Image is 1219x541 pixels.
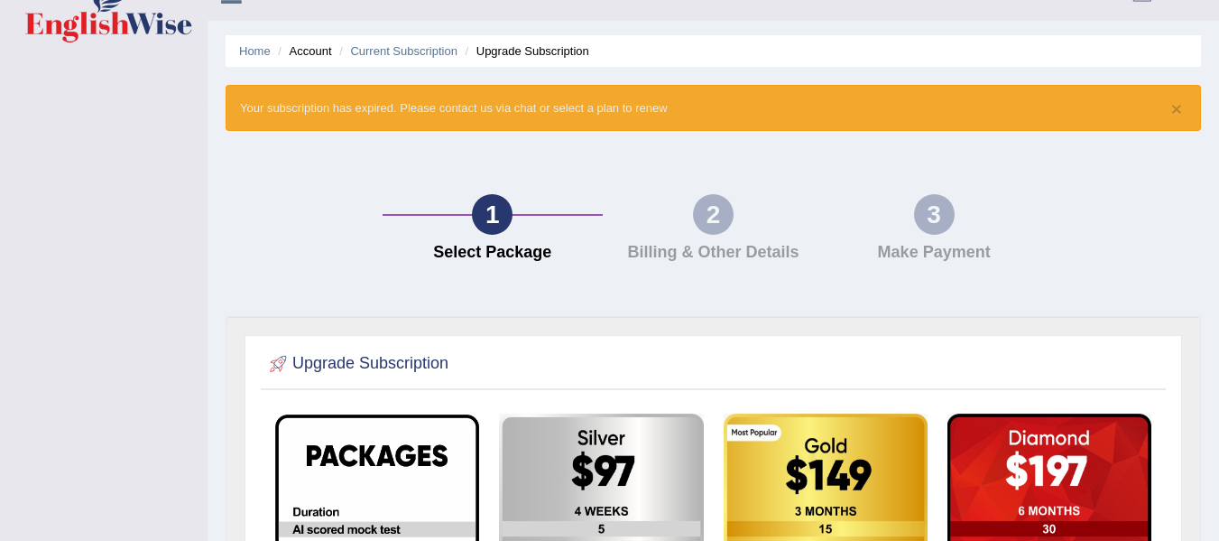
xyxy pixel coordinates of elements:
li: Account [273,42,331,60]
li: Upgrade Subscription [461,42,589,60]
h2: Upgrade Subscription [265,350,448,378]
h4: Select Package [392,244,595,262]
div: 2 [693,194,734,235]
h4: Billing & Other Details [612,244,815,262]
a: Home [239,44,271,58]
div: 3 [914,194,955,235]
div: Your subscription has expired. Please contact us via chat or select a plan to renew [226,85,1201,131]
button: × [1171,99,1182,118]
div: 1 [472,194,513,235]
a: Current Subscription [350,44,457,58]
h4: Make Payment [833,244,1036,262]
